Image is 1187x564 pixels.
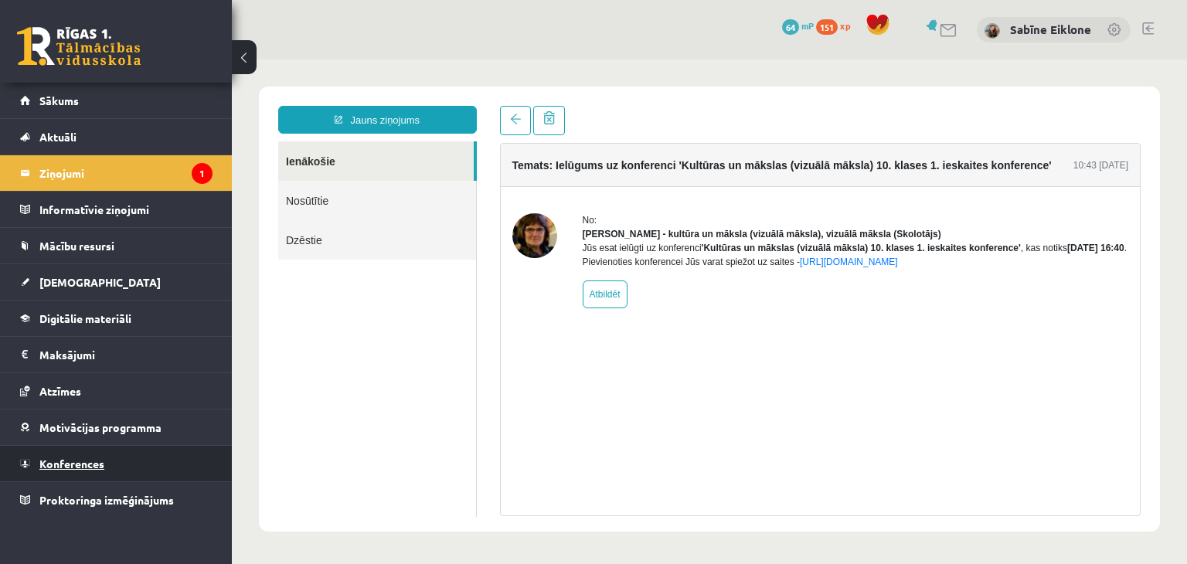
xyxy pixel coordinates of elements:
[39,420,162,434] span: Motivācijas programma
[842,99,896,113] div: 10:43 [DATE]
[1010,22,1091,37] a: Sabīne Eiklone
[20,119,213,155] a: Aktuāli
[835,183,893,194] b: [DATE] 16:40
[39,192,213,227] legend: Informatīvie ziņojumi
[20,155,213,191] a: Ziņojumi1
[351,154,897,168] div: No:
[816,19,858,32] a: 151 xp
[39,93,79,107] span: Sākums
[782,19,799,35] span: 64
[17,27,141,66] a: Rīgas 1. Tālmācības vidusskola
[816,19,838,35] span: 151
[281,100,820,112] h4: Temats: Ielūgums uz konferenci 'Kultūras un mākslas (vizuālā māksla) 10. klases 1. ieskaites konf...
[46,121,244,161] a: Nosūtītie
[840,19,850,32] span: xp
[46,161,244,200] a: Dzēstie
[782,19,814,32] a: 64 mP
[20,83,213,118] a: Sākums
[568,197,666,208] a: [URL][DOMAIN_NAME]
[801,19,814,32] span: mP
[20,228,213,263] a: Mācību resursi
[39,275,161,289] span: [DEMOGRAPHIC_DATA]
[39,337,213,372] legend: Maksājumi
[20,301,213,336] a: Digitālie materiāli
[20,482,213,518] a: Proktoringa izmēģinājums
[20,409,213,445] a: Motivācijas programma
[20,337,213,372] a: Maksājumi
[20,192,213,227] a: Informatīvie ziņojumi
[351,169,709,180] strong: [PERSON_NAME] - kultūra un māksla (vizuālā māksla), vizuālā māksla (Skolotājs)
[39,311,131,325] span: Digitālie materiāli
[20,373,213,409] a: Atzīmes
[46,46,245,74] a: Jauns ziņojums
[39,493,174,507] span: Proktoringa izmēģinājums
[39,239,114,253] span: Mācību resursi
[20,264,213,300] a: [DEMOGRAPHIC_DATA]
[39,155,213,191] legend: Ziņojumi
[281,154,325,199] img: Ilze Kolka - kultūra un māksla (vizuālā māksla), vizuālā māksla
[351,221,396,249] a: Atbildēt
[39,457,104,471] span: Konferences
[39,130,77,144] span: Aktuāli
[192,163,213,184] i: 1
[46,82,242,121] a: Ienākošie
[20,446,213,481] a: Konferences
[351,182,897,209] div: Jūs esat ielūgti uz konferenci , kas notiks . Pievienoties konferencei Jūs varat spiežot uz saites -
[39,384,81,398] span: Atzīmes
[985,23,1000,39] img: Sabīne Eiklone
[470,183,789,194] b: 'Kultūras un mākslas (vizuālā māksla) 10. klases 1. ieskaites konference'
